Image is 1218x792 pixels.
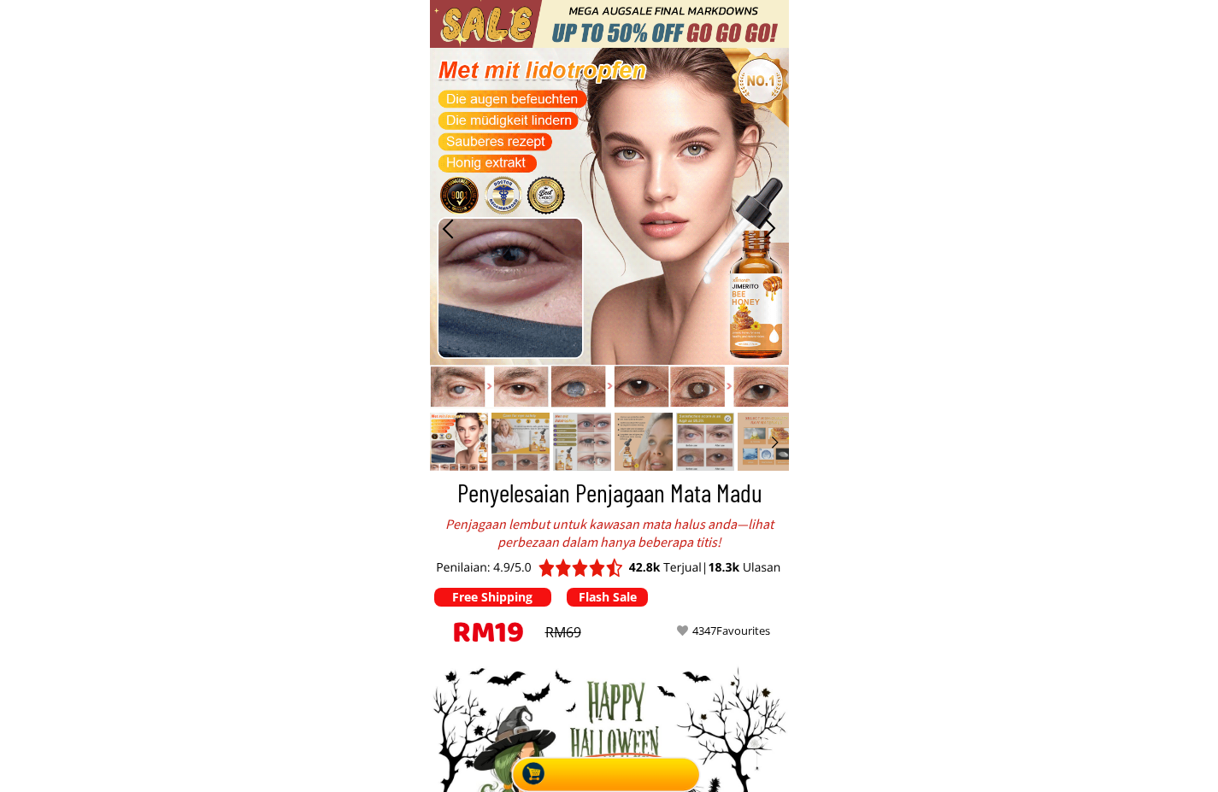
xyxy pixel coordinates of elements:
div: Penjagaan lembut untuk kawasan mata halus anda—lihat perbezaan dalam hanya beberapa titis! [443,515,776,551]
h3: Penyelesaian Penjagaan Mata Madu [434,473,786,512]
p: Free Shipping [434,588,551,607]
h3: RM19 [452,612,557,661]
div: RM69 [545,622,621,644]
div: 4347Favourites [692,622,789,640]
p: Flash Sale [567,588,648,607]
